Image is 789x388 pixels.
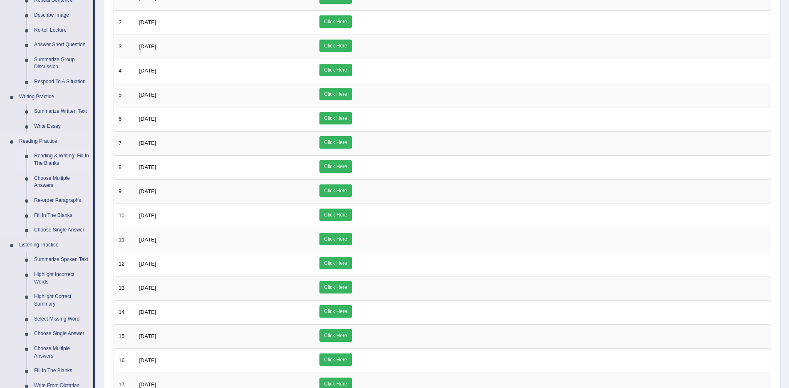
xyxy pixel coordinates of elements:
a: Click Here [319,305,351,318]
span: [DATE] [139,116,156,122]
a: Fill In The Blanks [30,363,93,378]
td: 5 [114,83,135,107]
a: Re-tell Lecture [30,23,93,38]
span: [DATE] [139,236,156,243]
a: Highlight Incorrect Words [30,267,93,289]
a: Summarize Group Discussion [30,52,93,75]
span: [DATE] [139,381,156,388]
span: [DATE] [139,261,156,267]
a: Reading & Writing: Fill In The Blanks [30,149,93,171]
td: 10 [114,204,135,228]
a: Click Here [319,281,351,293]
td: 9 [114,179,135,204]
td: 4 [114,59,135,83]
a: Click Here [319,329,351,342]
span: [DATE] [139,188,156,194]
a: Click Here [319,160,351,173]
a: Click Here [319,257,351,269]
a: Click Here [319,88,351,100]
span: [DATE] [139,285,156,291]
td: 11 [114,228,135,252]
a: Write Essay [30,119,93,134]
a: Fill In The Blanks [30,208,93,223]
a: Click Here [319,112,351,124]
a: Select Missing Word [30,312,93,327]
a: Writing Practice [15,90,93,104]
a: Click Here [319,40,351,52]
a: Choose Single Answer [30,326,93,341]
td: 13 [114,276,135,300]
a: Listening Practice [15,238,93,253]
a: Click Here [319,353,351,366]
a: Re-order Paragraphs [30,193,93,208]
span: [DATE] [139,67,156,74]
td: 14 [114,300,135,324]
td: 2 [114,10,135,35]
a: Choose Multiple Answers [30,171,93,193]
a: Click Here [319,15,351,28]
span: [DATE] [139,212,156,219]
td: 12 [114,252,135,276]
td: 16 [114,348,135,373]
a: Click Here [319,209,351,221]
span: [DATE] [139,92,156,98]
a: Click Here [319,64,351,76]
a: Summarize Spoken Text [30,252,93,267]
span: [DATE] [139,357,156,363]
a: Answer Short Question [30,37,93,52]
a: Highlight Correct Summary [30,289,93,311]
a: Click Here [319,136,351,149]
a: Choose Multiple Answers [30,341,93,363]
td: 7 [114,131,135,155]
span: [DATE] [139,19,156,25]
a: Choose Single Answer [30,223,93,238]
td: 6 [114,107,135,131]
span: [DATE] [139,309,156,315]
a: Describe Image [30,8,93,23]
span: [DATE] [139,140,156,146]
a: Summarize Written Text [30,104,93,119]
td: 15 [114,324,135,348]
a: Click Here [319,184,351,197]
a: Click Here [319,233,351,245]
a: Reading Practice [15,134,93,149]
span: [DATE] [139,333,156,339]
a: Respond To A Situation [30,75,93,90]
span: [DATE] [139,43,156,50]
td: 3 [114,35,135,59]
span: [DATE] [139,164,156,170]
td: 8 [114,155,135,179]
